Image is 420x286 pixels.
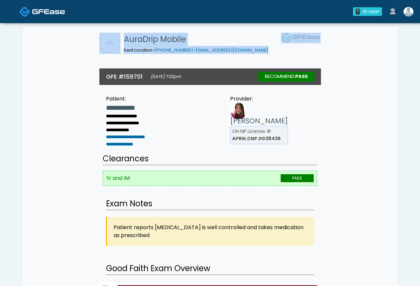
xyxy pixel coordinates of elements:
[295,73,308,80] strong: Pass
[349,5,386,19] a: 0 All clear!
[106,95,163,103] div: Patient:
[281,174,314,182] span: PASS
[19,6,30,17] img: Docovia
[194,47,196,53] span: •
[106,263,314,275] h2: Good Faith Exam Overview
[403,7,413,17] img: Heather Evans
[258,72,314,82] div: RECOMMEND:
[106,217,314,246] div: Patient reports [MEDICAL_DATA] is well controlled and takes medication as prescribed
[230,126,288,144] li: OH NP License #:
[154,47,155,53] span: •
[363,9,379,15] div: All clear!
[230,103,247,119] img: Provider image
[232,135,281,142] b: APRN.CNP.0038435
[5,3,25,22] button: Open LiveChat chat widget
[124,47,268,53] small: Kent Location
[19,1,65,22] a: Docovia
[103,153,317,165] h2: Clearances
[151,74,181,79] small: [DATE] 7:02pm
[356,9,360,15] div: 0
[32,8,65,15] img: Docovia
[155,47,193,53] a: [PHONE_NUMBER]
[106,72,143,81] h3: GFE #159701
[106,198,314,210] h2: Exam Notes
[196,47,268,53] a: [EMAIL_ADDRESS][DOMAIN_NAME]
[281,33,321,43] img: GFEase Logo
[99,33,119,53] img: AuraDrip Mobile
[103,171,317,186] li: IV and IM
[230,95,288,103] div: Provider:
[124,33,268,46] h1: AuraDrip Mobile
[230,116,288,126] h3: [PERSON_NAME]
